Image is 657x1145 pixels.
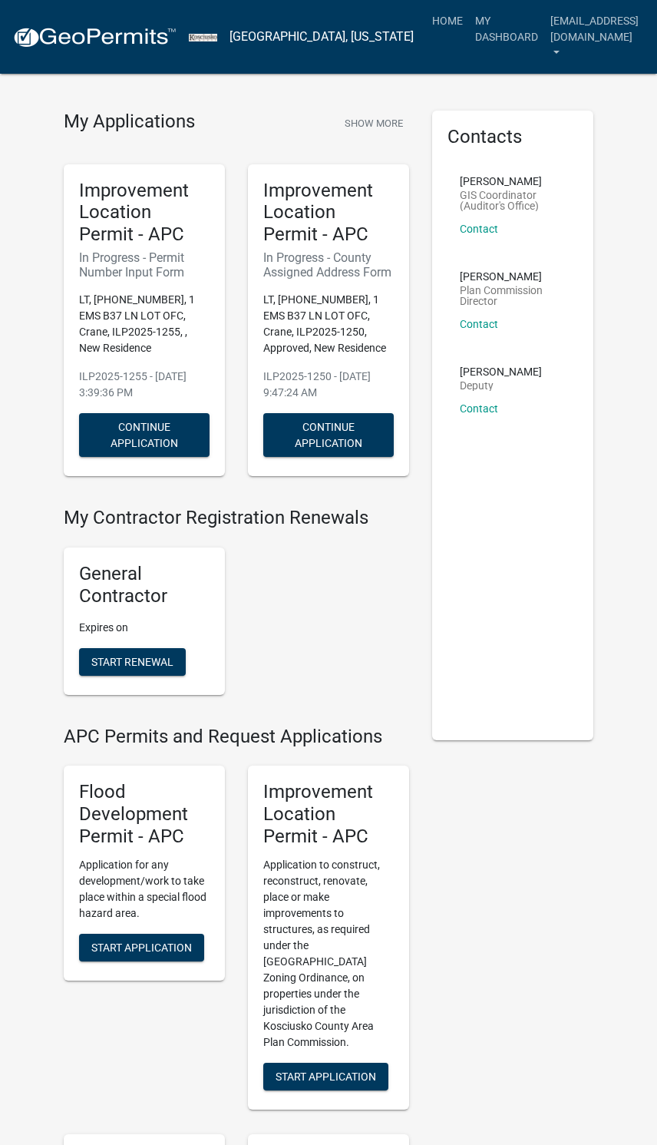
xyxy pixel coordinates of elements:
h4: My Applications [64,111,195,134]
h5: Contacts [447,126,578,148]
wm-registration-list-section: My Contractor Registration Renewals [64,507,409,707]
a: [EMAIL_ADDRESS][DOMAIN_NAME] [544,6,645,68]
h4: APC Permits and Request Applications [64,726,409,748]
p: LT, [PHONE_NUMBER], 1 EMS B37 LN LOT OFC, Crane, ILP2025-1250, Approved, New Residence [263,292,394,356]
a: [GEOGRAPHIC_DATA], [US_STATE] [229,24,414,50]
button: Start Application [263,1063,388,1090]
button: Continue Application [263,413,394,457]
h6: In Progress - Permit Number Input Form [79,250,210,280]
p: ILP2025-1250 - [DATE] 9:47:24 AM [263,369,394,401]
span: Start Application [91,941,192,953]
p: ILP2025-1255 - [DATE] 3:39:36 PM [79,369,210,401]
h6: In Progress - County Assigned Address Form [263,250,394,280]
p: LT, [PHONE_NUMBER], 1 EMS B37 LN LOT OFC, Crane, ILP2025-1255, , New Residence [79,292,210,356]
a: My Dashboard [469,6,544,51]
a: Contact [460,402,498,415]
p: Deputy [460,380,542,391]
h4: My Contractor Registration Renewals [64,507,409,529]
a: Home [426,6,469,35]
p: [PERSON_NAME] [460,271,566,282]
h5: General Contractor [79,563,210,607]
span: Start Application [276,1070,376,1082]
a: Contact [460,318,498,330]
p: Application to construct, reconstruct, renovate, place or make improvements to structures, as req... [263,857,394,1051]
p: [PERSON_NAME] [460,366,542,377]
h5: Improvement Location Permit - APC [263,180,394,246]
h5: Improvement Location Permit - APC [79,180,210,246]
button: Show More [338,111,409,136]
button: Start Application [79,934,204,961]
img: Kosciusko County, Indiana [189,34,217,41]
button: Start Renewal [79,648,186,676]
h5: Flood Development Permit - APC [79,781,210,847]
p: Plan Commission Director [460,285,566,306]
p: Expires on [79,620,210,636]
h5: Improvement Location Permit - APC [263,781,394,847]
p: Application for any development/work to take place within a special flood hazard area. [79,857,210,922]
p: [PERSON_NAME] [460,176,566,187]
button: Continue Application [79,413,210,457]
p: GIS Coordinator (Auditor's Office) [460,190,566,211]
span: Start Renewal [91,655,173,667]
a: Contact [460,223,498,235]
